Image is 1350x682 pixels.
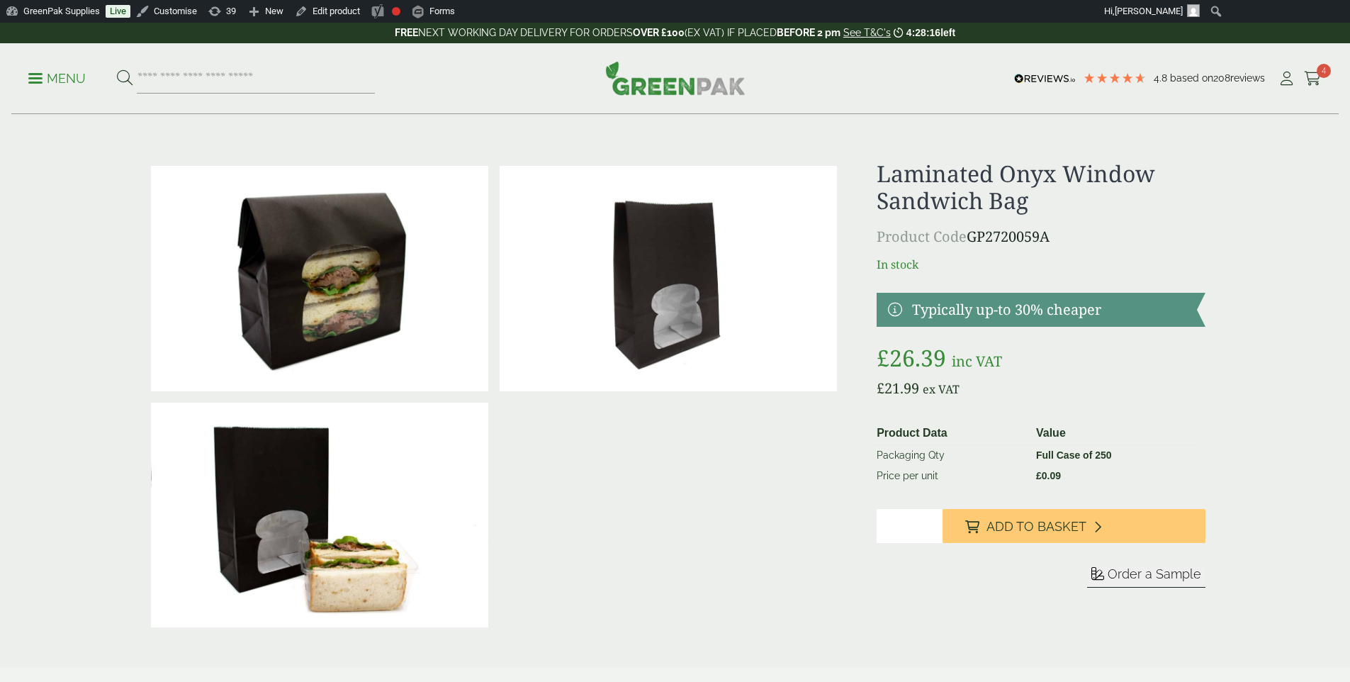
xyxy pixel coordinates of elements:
[1317,64,1331,78] span: 4
[1083,72,1147,84] div: 4.79 Stars
[877,342,889,373] span: £
[1087,566,1205,588] button: Order a Sample
[871,466,1030,486] td: Price per unit
[877,256,1205,273] p: In stock
[106,5,130,18] a: Live
[500,166,837,391] img: IMG_5983 (Large)
[1304,72,1322,86] i: Cart
[877,226,1205,247] p: GP2720059A
[1115,6,1183,16] span: [PERSON_NAME]
[943,509,1205,543] button: Add to Basket
[923,381,960,397] span: ex VAT
[877,227,967,246] span: Product Code
[877,379,919,398] bdi: 21.99
[151,166,488,391] img: Laminated Black Sandwich Bag
[1304,68,1322,89] a: 4
[633,27,685,38] strong: OVER £100
[986,519,1086,535] span: Add to Basket
[1213,72,1230,84] span: 208
[1014,74,1076,84] img: REVIEWS.io
[605,61,746,95] img: GreenPak Supplies
[843,27,891,38] a: See T&C's
[1170,72,1213,84] span: Based on
[28,70,86,87] p: Menu
[871,422,1030,445] th: Product Data
[28,70,86,84] a: Menu
[392,7,400,16] div: Focus keyphrase not set
[1230,72,1265,84] span: reviews
[777,27,840,38] strong: BEFORE 2 pm
[877,160,1205,215] h1: Laminated Onyx Window Sandwich Bag
[1030,422,1200,445] th: Value
[952,352,1002,371] span: inc VAT
[871,445,1030,466] td: Packaging Qty
[1036,470,1042,481] span: £
[906,27,940,38] span: 4:28:16
[1108,566,1201,581] span: Order a Sample
[151,403,488,628] img: IMG_5929 (Large)
[1036,470,1061,481] bdi: 0.09
[877,379,884,398] span: £
[395,27,418,38] strong: FREE
[940,27,955,38] span: left
[1036,449,1112,461] strong: Full Case of 250
[877,342,946,373] bdi: 26.39
[1278,72,1295,86] i: My Account
[1154,72,1170,84] span: 4.8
